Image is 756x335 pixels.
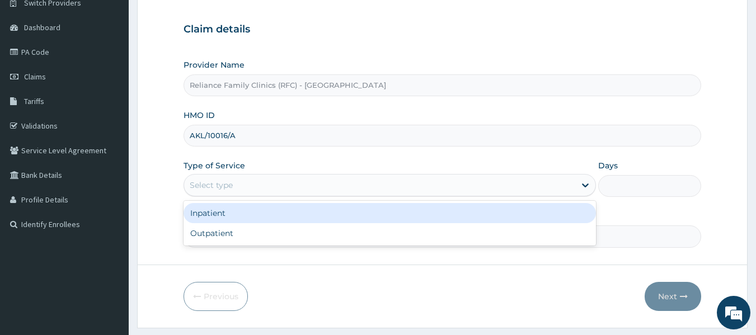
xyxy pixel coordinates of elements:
[184,110,215,121] label: HMO ID
[24,22,60,32] span: Dashboard
[184,203,596,223] div: Inpatient
[645,282,701,311] button: Next
[6,219,213,258] textarea: Type your message and hit 'Enter'
[184,125,702,147] input: Enter HMO ID
[598,160,618,171] label: Days
[190,180,233,191] div: Select type
[184,6,210,32] div: Minimize live chat window
[24,72,46,82] span: Claims
[184,59,245,70] label: Provider Name
[58,63,188,77] div: Chat with us now
[65,98,154,211] span: We're online!
[21,56,45,84] img: d_794563401_company_1708531726252_794563401
[184,160,245,171] label: Type of Service
[184,23,702,36] h3: Claim details
[184,223,596,243] div: Outpatient
[184,282,248,311] button: Previous
[24,96,44,106] span: Tariffs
